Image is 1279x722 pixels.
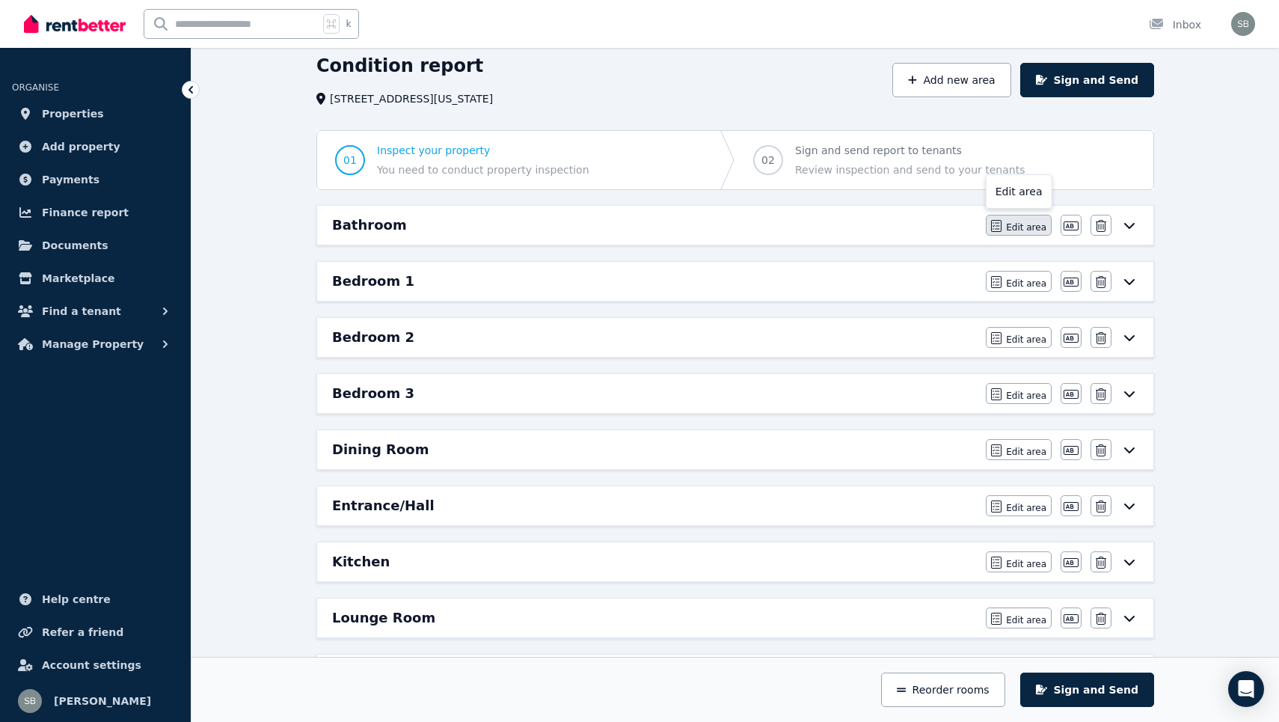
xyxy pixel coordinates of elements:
[377,162,589,177] span: You need to conduct property inspection
[986,439,1052,460] button: Edit area
[42,138,120,156] span: Add property
[12,296,179,326] button: Find a tenant
[343,153,357,168] span: 01
[1006,558,1046,570] span: Edit area
[12,99,179,129] a: Properties
[986,551,1052,572] button: Edit area
[332,271,414,292] h6: Bedroom 1
[24,13,126,35] img: RentBetter
[377,143,589,158] span: Inspect your property
[332,551,390,572] h6: Kitchen
[332,608,435,628] h6: Lounge Room
[12,584,179,614] a: Help centre
[986,495,1052,516] button: Edit area
[316,54,483,78] h1: Condition report
[892,63,1010,97] button: Add new area
[761,153,775,168] span: 02
[332,383,414,404] h6: Bedroom 3
[42,656,141,674] span: Account settings
[42,105,104,123] span: Properties
[12,82,59,93] span: ORGANISE
[795,162,1025,177] span: Review inspection and send to your tenants
[1006,334,1046,346] span: Edit area
[1006,278,1046,290] span: Edit area
[332,215,407,236] h6: Bathroom
[12,230,179,260] a: Documents
[986,327,1052,348] button: Edit area
[881,673,1005,707] button: Reorder rooms
[54,692,151,710] span: [PERSON_NAME]
[1228,671,1264,707] div: Open Intercom Messenger
[42,590,111,608] span: Help centre
[986,271,1052,292] button: Edit area
[1149,17,1201,32] div: Inbox
[12,617,179,647] a: Refer a friend
[42,335,144,353] span: Manage Property
[332,495,435,516] h6: Entrance/Hall
[986,383,1052,404] button: Edit area
[1020,63,1154,97] button: Sign and Send
[795,143,1025,158] span: Sign and send report to tenants
[12,263,179,293] a: Marketplace
[12,650,179,680] a: Account settings
[1006,221,1046,233] span: Edit area
[42,623,123,641] span: Refer a friend
[986,608,1052,628] button: Edit area
[1006,614,1046,626] span: Edit area
[42,204,129,221] span: Finance report
[1006,446,1046,458] span: Edit area
[986,174,1052,209] div: Edit area
[42,269,114,287] span: Marketplace
[12,198,179,227] a: Finance report
[1231,12,1255,36] img: Sherrie Bao
[1020,673,1154,707] button: Sign and Send
[12,165,179,195] a: Payments
[332,327,414,348] h6: Bedroom 2
[1006,390,1046,402] span: Edit area
[42,236,108,254] span: Documents
[330,91,493,106] span: [STREET_ADDRESS][US_STATE]
[1006,502,1046,514] span: Edit area
[346,18,351,30] span: k
[42,302,121,320] span: Find a tenant
[12,132,179,162] a: Add property
[986,215,1052,236] button: Edit area
[332,439,429,460] h6: Dining Room
[316,130,1154,190] nav: Progress
[12,329,179,359] button: Manage Property
[18,689,42,713] img: Sherrie Bao
[42,171,99,189] span: Payments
